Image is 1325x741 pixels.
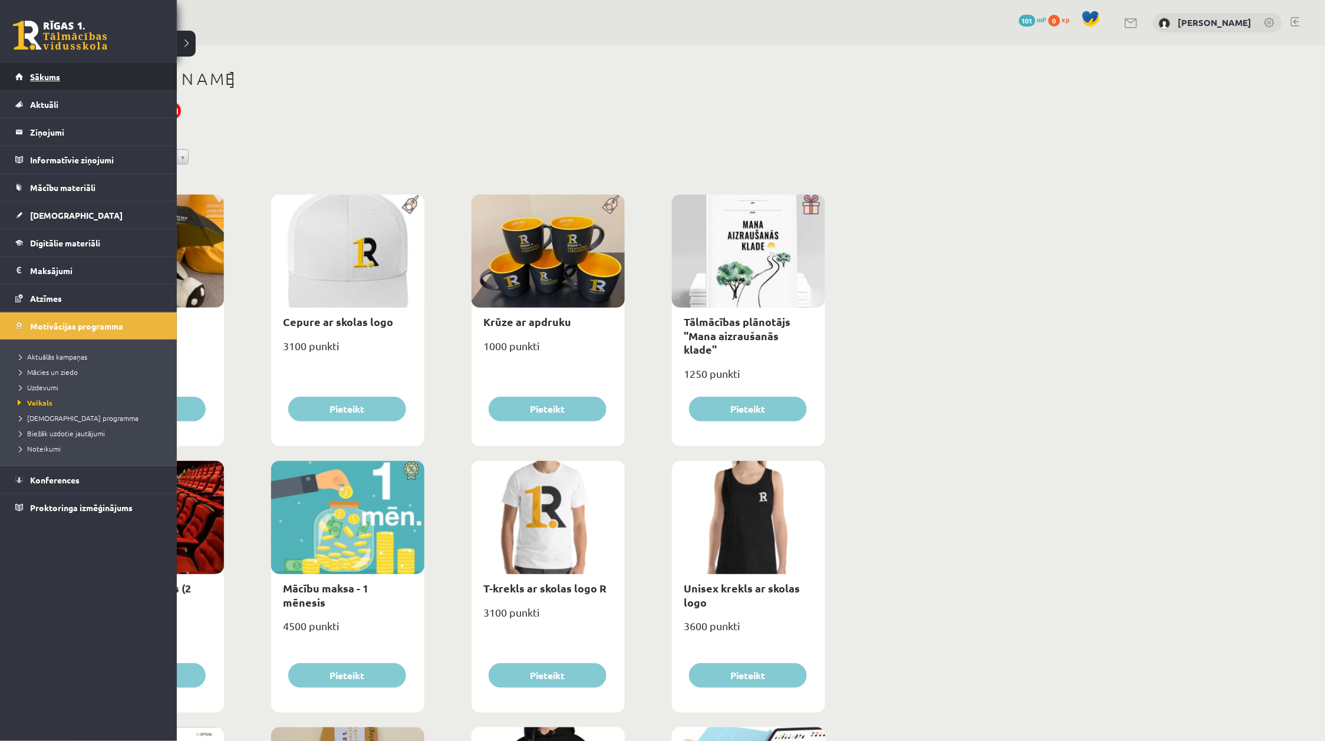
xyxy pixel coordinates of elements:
img: Dāvana ar pārsteigumu [799,195,825,215]
a: Atzīmes [15,285,162,312]
a: Ziņojumi [15,118,162,146]
a: [DEMOGRAPHIC_DATA] programma [15,413,165,423]
span: Sākums [30,71,60,82]
a: Maksājumi [15,257,162,284]
span: [DEMOGRAPHIC_DATA] programma [15,413,139,423]
span: Veikals [15,398,52,407]
span: Proktoringa izmēģinājums [30,502,133,513]
a: Mācību maksa - 1 mēnesis [283,581,368,608]
a: Cepure ar skolas logo [283,315,393,328]
a: Motivācijas programma [15,312,162,340]
span: Uzdevumi [15,383,58,392]
span: Aktuālās kampaņas [15,352,87,361]
a: T-krekls ar skolas logo R [483,581,607,595]
button: Pieteikt [288,663,406,688]
a: Uzdevumi [15,382,165,393]
legend: Maksājumi [30,257,162,284]
span: xp [1062,15,1070,24]
span: Aktuāli [30,99,58,110]
span: Biežāk uzdotie jautājumi [15,429,105,438]
a: 101 mP [1019,15,1047,24]
span: Digitālie materiāli [30,238,100,248]
img: Aleksejs Ivanovs [1159,18,1171,29]
span: [DEMOGRAPHIC_DATA] [30,210,123,220]
a: Unisex krekls ar skolas logo [684,581,800,608]
button: Pieteikt [689,663,807,688]
div: 4500 punkti [271,616,424,646]
a: Digitālie materiāli [15,229,162,256]
span: Mācies un ziedo [15,367,78,377]
span: Noteikumi [15,444,61,453]
a: Aktuālās kampaņas [15,351,165,362]
span: Mācību materiāli [30,182,95,193]
a: Veikals [15,397,165,408]
a: Aktuāli [15,91,162,118]
a: 0 xp [1049,15,1076,24]
div: 1000 punkti [472,336,625,365]
a: Biežāk uzdotie jautājumi [15,428,165,439]
img: Atlaide [398,461,424,481]
h1: [PERSON_NAME] [71,69,825,89]
a: Tālmācības plānotājs "Mana aizraušanās klade" [684,315,790,356]
legend: Ziņojumi [30,118,162,146]
img: Populāra prece [598,195,625,215]
a: [PERSON_NAME] [1178,17,1252,28]
div: 1250 punkti [672,364,825,393]
img: Populāra prece [398,195,424,215]
button: Pieteikt [489,663,607,688]
a: Noteikumi [15,443,165,454]
button: Pieteikt [489,397,607,421]
button: Pieteikt [288,397,406,421]
button: Pieteikt [689,397,807,421]
a: Mācies un ziedo [15,367,165,377]
span: mP [1037,15,1047,24]
legend: Informatīvie ziņojumi [30,146,162,173]
div: 3100 punkti [271,336,424,365]
span: 101 [1019,15,1036,27]
span: Motivācijas programma [30,321,123,331]
a: Informatīvie ziņojumi [15,146,162,173]
div: 3100 punkti [472,602,625,632]
a: [DEMOGRAPHIC_DATA] [15,202,162,229]
a: Proktoringa izmēģinājums [15,494,162,521]
span: Konferences [30,475,80,485]
span: Atzīmes [30,293,62,304]
a: Mācību materiāli [15,174,162,201]
a: Konferences [15,466,162,493]
a: Rīgas 1. Tālmācības vidusskola [13,21,107,50]
div: 3600 punkti [672,616,825,646]
a: Sākums [15,63,162,90]
a: Krūze ar apdruku [483,315,571,328]
span: 0 [1049,15,1060,27]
